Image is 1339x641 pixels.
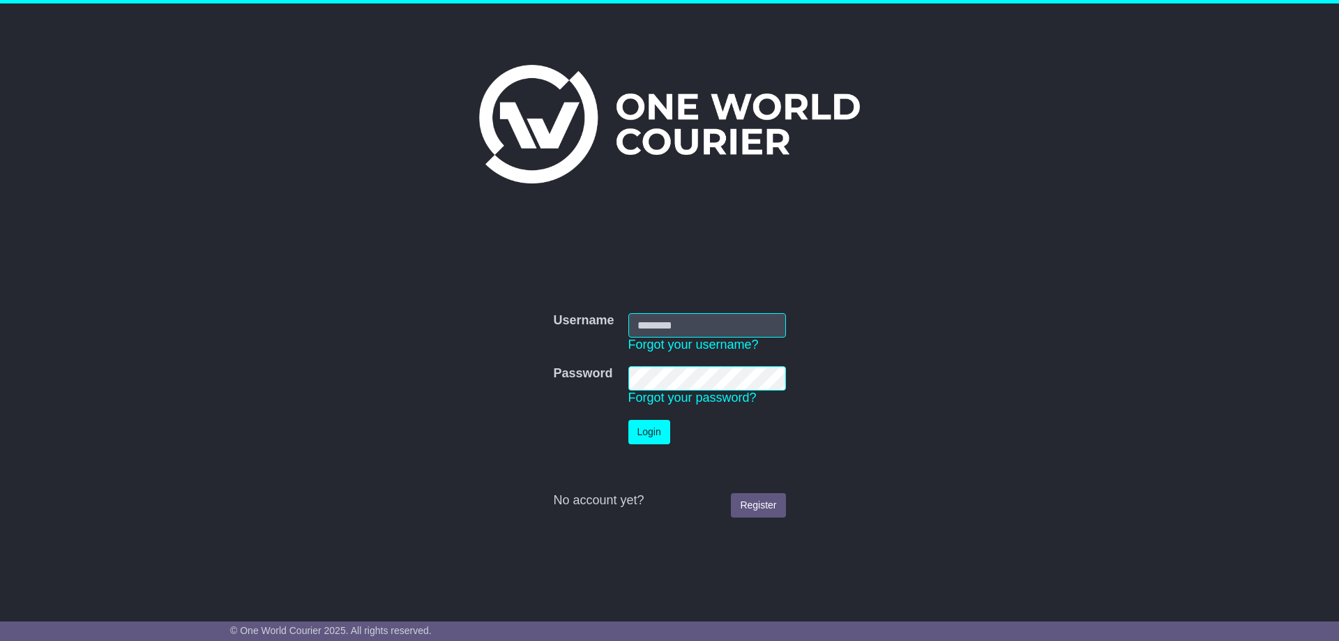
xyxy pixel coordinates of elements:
img: One World [479,65,860,183]
a: Forgot your username? [628,338,759,352]
button: Login [628,420,670,444]
span: © One World Courier 2025. All rights reserved. [230,625,432,636]
label: Username [553,313,614,329]
a: Forgot your password? [628,391,757,405]
div: No account yet? [553,493,785,508]
a: Register [731,493,785,518]
label: Password [553,366,612,382]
